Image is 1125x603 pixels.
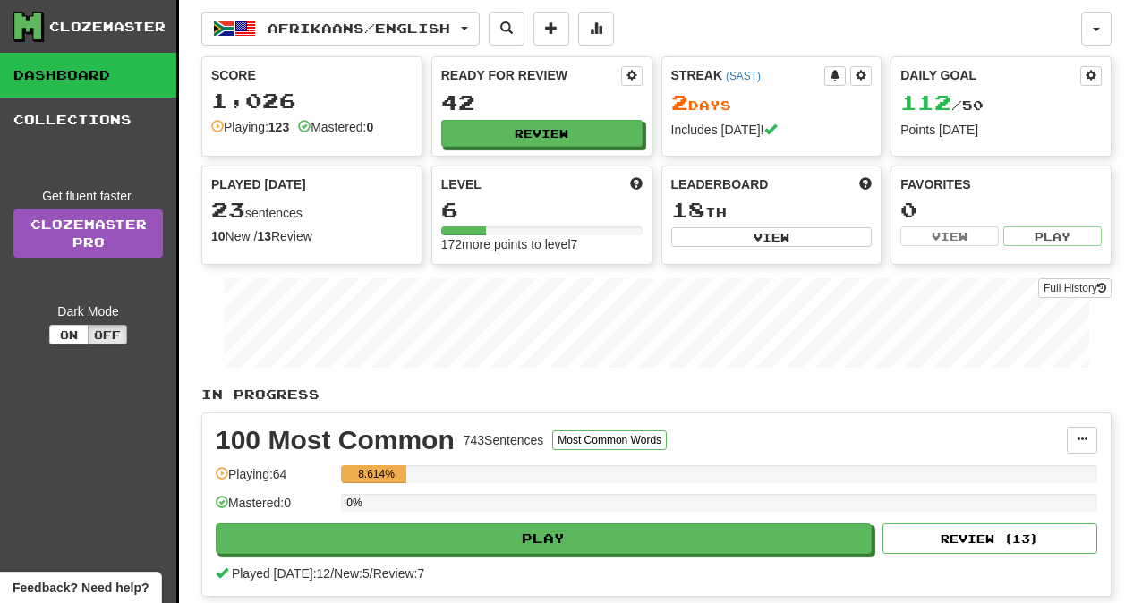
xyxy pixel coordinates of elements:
button: Off [88,325,127,344]
strong: 0 [366,120,373,134]
div: Score [211,66,413,84]
div: 743 Sentences [464,431,544,449]
span: Score more points to level up [630,175,643,193]
button: Play [1003,226,1102,246]
button: Most Common Words [552,430,667,450]
button: Play [216,523,872,554]
span: Level [441,175,482,193]
button: Search sentences [489,12,524,46]
span: This week in points, UTC [859,175,872,193]
div: 42 [441,91,643,114]
a: (SAST) [726,70,761,82]
div: 1,026 [211,89,413,112]
button: On [49,325,89,344]
span: 23 [211,197,245,222]
div: Includes [DATE]! [671,121,873,139]
div: Get fluent faster. [13,187,163,205]
button: Review (13) [882,523,1097,554]
span: 112 [900,89,951,115]
button: View [900,226,999,246]
div: Dark Mode [13,302,163,320]
span: Afrikaans / English [268,21,450,36]
div: New / Review [211,227,413,245]
div: Ready for Review [441,66,621,84]
span: Played [DATE]: 12 [232,566,330,581]
button: Full History [1038,278,1112,298]
span: New: 5 [334,566,370,581]
div: Clozemaster [49,18,166,36]
div: Points [DATE] [900,121,1102,139]
strong: 13 [257,229,271,243]
div: 6 [441,199,643,221]
span: Played [DATE] [211,175,306,193]
button: Review [441,120,643,147]
div: Favorites [900,175,1102,193]
div: Streak [671,66,825,84]
span: / [330,566,334,581]
div: Mastered: [298,118,373,136]
span: 18 [671,197,705,222]
button: Afrikaans/English [201,12,480,46]
div: 172 more points to level 7 [441,235,643,253]
div: Day s [671,91,873,115]
div: th [671,199,873,222]
button: View [671,227,873,247]
a: ClozemasterPro [13,209,163,258]
strong: 10 [211,229,226,243]
strong: 123 [268,120,289,134]
div: 8.614% [346,465,406,483]
span: Review: 7 [373,566,425,581]
span: 2 [671,89,688,115]
button: More stats [578,12,614,46]
div: Playing: [211,118,289,136]
div: sentences [211,199,413,222]
span: / 50 [900,98,984,113]
div: 0 [900,199,1102,221]
button: Add sentence to collection [533,12,569,46]
div: Mastered: 0 [216,494,332,523]
span: / [370,566,373,581]
div: Daily Goal [900,66,1080,86]
span: Leaderboard [671,175,769,193]
span: Open feedback widget [13,579,149,597]
p: In Progress [201,386,1112,403]
div: 100 Most Common [216,427,455,454]
div: Playing: 64 [216,465,332,495]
